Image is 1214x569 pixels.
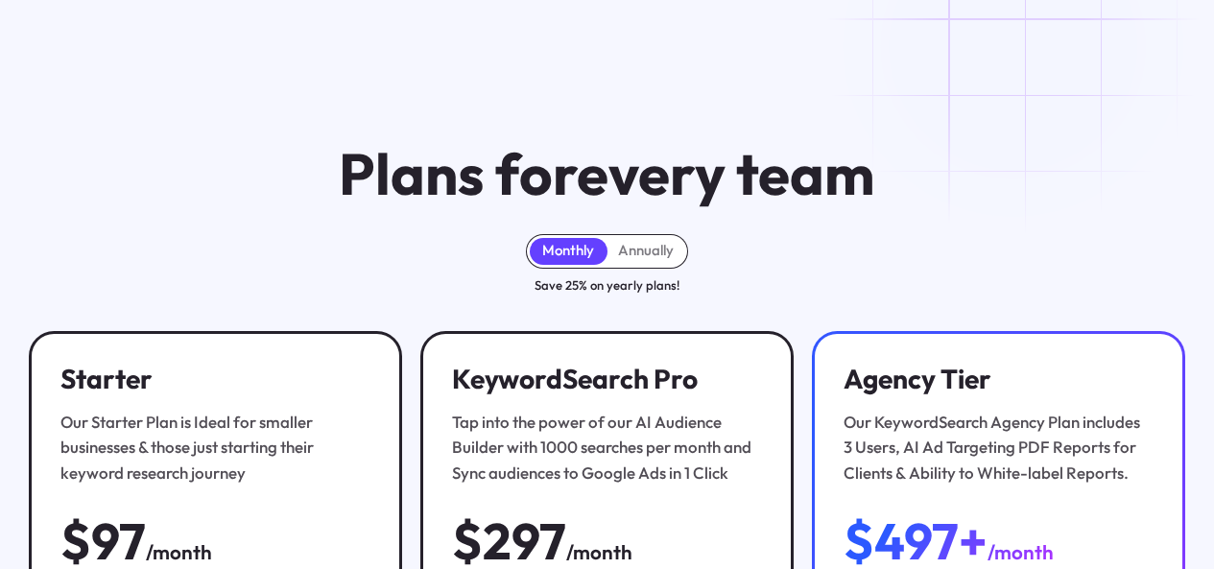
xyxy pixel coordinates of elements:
[542,242,594,260] div: Monthly
[577,137,874,210] span: every team
[452,363,755,394] h3: KeywordSearch Pro
[535,275,679,296] div: Save 25% on yearly plans!
[452,514,566,568] div: $297
[566,536,632,567] div: /month
[452,410,755,486] div: Tap into the power of our AI Audience Builder with 1000 searches per month and Sync audiences to ...
[844,410,1147,486] div: Our KeywordSearch Agency Plan includes 3 Users, AI Ad Targeting PDF Reports for Clients & Ability...
[844,363,1147,394] h3: Agency Tier
[60,363,364,394] h3: Starter
[618,242,674,260] div: Annually
[146,536,212,567] div: /month
[844,514,988,568] div: $497+
[339,144,874,205] h1: Plans for
[60,514,146,568] div: $97
[988,536,1054,567] div: /month
[60,410,364,486] div: Our Starter Plan is Ideal for smaller businesses & those just starting their keyword research jou...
